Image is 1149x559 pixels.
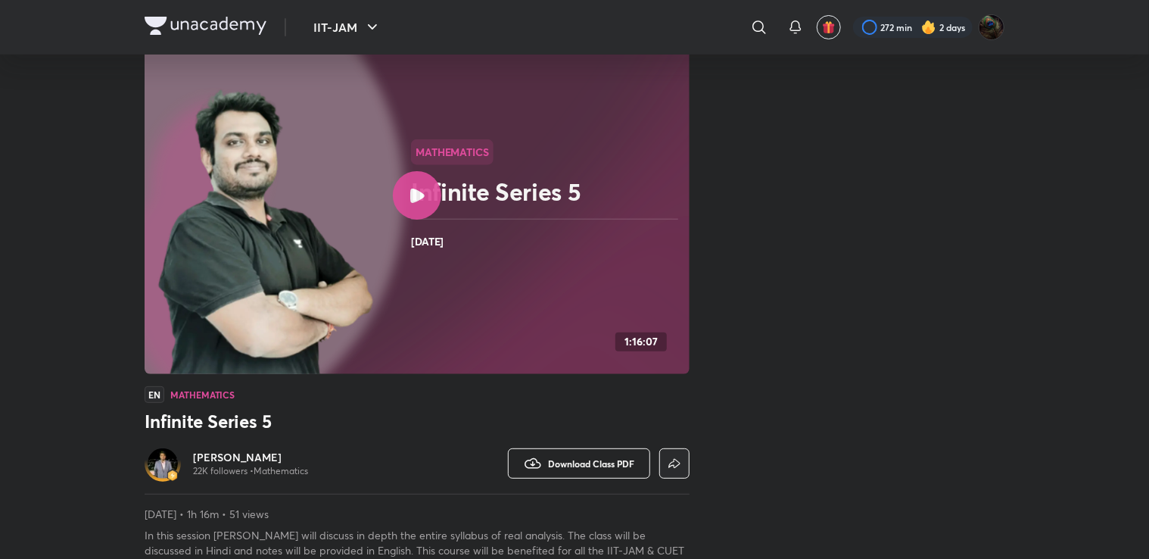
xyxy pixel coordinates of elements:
[508,448,650,479] button: Download Class PDF
[822,20,836,34] img: avatar
[411,232,683,251] h4: [DATE]
[145,445,181,482] a: Avatarbadge
[548,458,634,470] span: Download Class PDF
[145,17,266,35] img: Company Logo
[167,470,178,481] img: badge
[145,386,164,403] span: EN
[170,390,235,399] h4: Mathematics
[193,465,308,477] p: 22K followers • Mathematics
[979,14,1004,40] img: Shubham Deshmukh
[304,12,391,42] button: IIT-JAM
[145,17,266,39] a: Company Logo
[411,176,683,207] h2: Infinite Series 5
[193,450,308,465] a: [PERSON_NAME]
[817,15,841,39] button: avatar
[921,20,936,35] img: streak
[145,409,690,433] h3: Infinite Series 5
[148,448,178,479] img: Avatar
[145,507,690,522] p: [DATE] • 1h 16m • 51 views
[624,336,658,348] h4: 1:16:07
